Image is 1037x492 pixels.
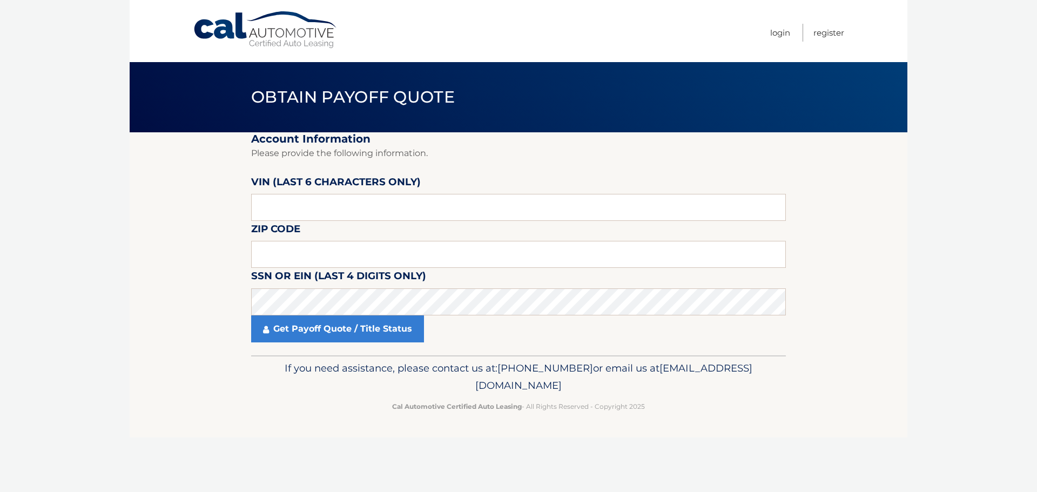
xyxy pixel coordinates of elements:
strong: Cal Automotive Certified Auto Leasing [392,402,522,410]
h2: Account Information [251,132,786,146]
label: SSN or EIN (last 4 digits only) [251,268,426,288]
p: - All Rights Reserved - Copyright 2025 [258,401,779,412]
label: Zip Code [251,221,300,241]
a: Register [813,24,844,42]
a: Cal Automotive [193,11,339,49]
span: Obtain Payoff Quote [251,87,455,107]
span: [PHONE_NUMBER] [497,362,593,374]
label: VIN (last 6 characters only) [251,174,421,194]
p: Please provide the following information. [251,146,786,161]
p: If you need assistance, please contact us at: or email us at [258,360,779,394]
a: Get Payoff Quote / Title Status [251,315,424,342]
a: Login [770,24,790,42]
